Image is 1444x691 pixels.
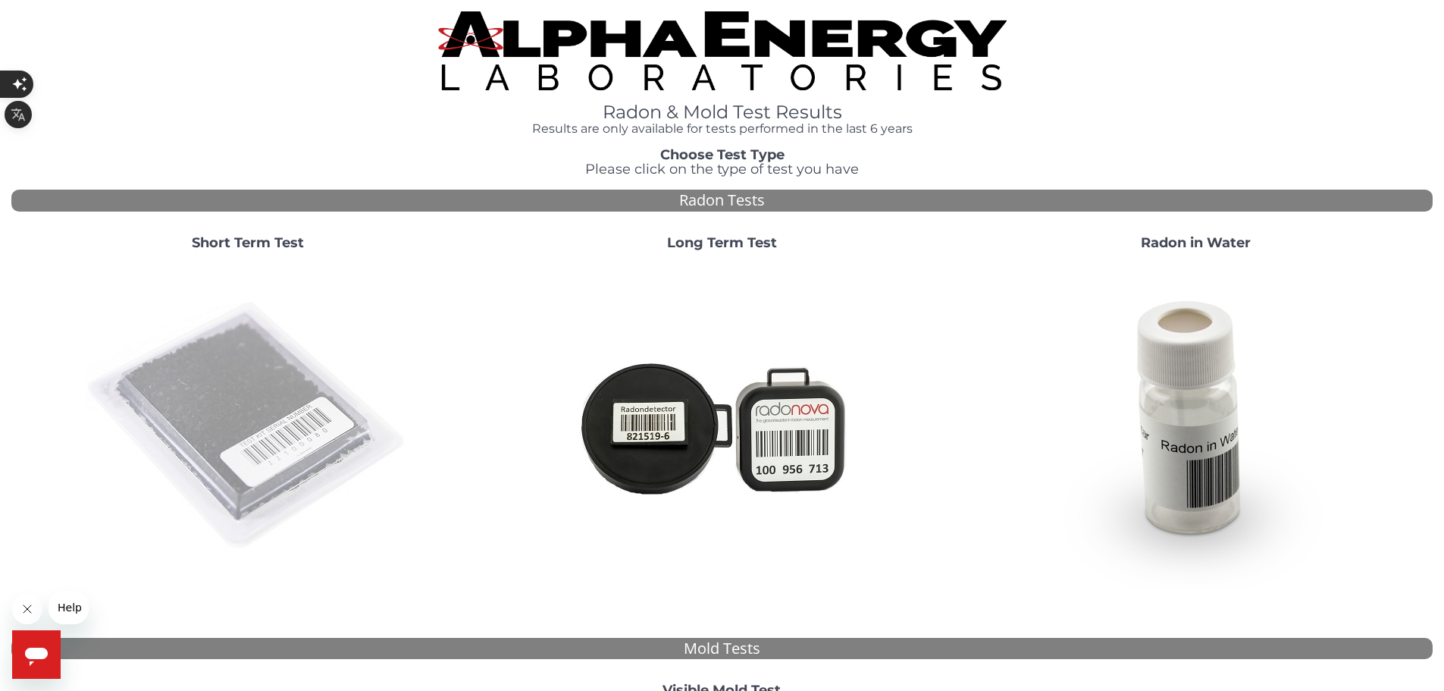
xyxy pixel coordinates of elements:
img: TightCrop.jpg [438,11,1007,90]
h1: Radon & Mold Test Results [438,102,1007,122]
img: ShortTerm.jpg [85,263,411,589]
strong: Radon in Water [1141,234,1251,251]
h4: Results are only available for tests performed in the last 6 years [438,122,1007,136]
strong: Long Term Test [667,234,777,251]
iframe: Button to launch messaging window [12,630,61,679]
strong: Short Term Test [192,234,304,251]
div: Mold Tests [11,638,1433,660]
div: Radon Tests [11,190,1433,212]
strong: Choose Test Type [660,146,785,163]
iframe: Close message [12,594,42,624]
span: Please click on the type of test you have [585,161,859,177]
iframe: Message from company [49,591,89,624]
img: Radtrak2vsRadtrak3.jpg [559,263,885,589]
img: RadoninWater.jpg [1032,263,1358,589]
